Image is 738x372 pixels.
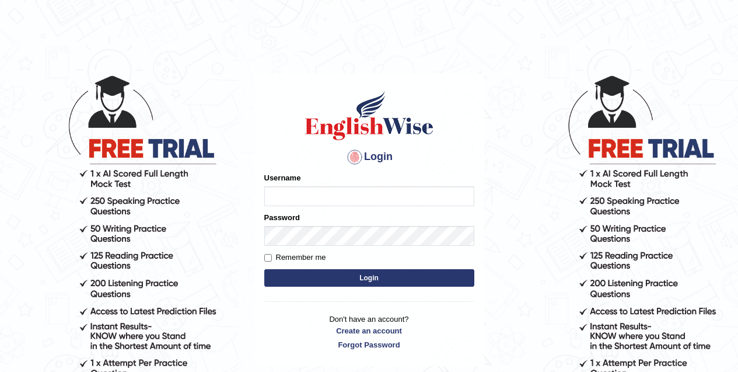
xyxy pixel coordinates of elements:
[264,314,474,350] p: Don't have an account?
[264,212,300,223] label: Password
[264,172,301,183] label: Username
[264,325,474,336] a: Create an account
[264,269,474,287] button: Login
[264,254,272,262] input: Remember me
[264,148,474,166] h4: Login
[264,339,474,350] a: Forgot Password
[303,89,436,142] img: Logo of English Wise sign in for intelligent practice with AI
[264,252,326,263] label: Remember me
